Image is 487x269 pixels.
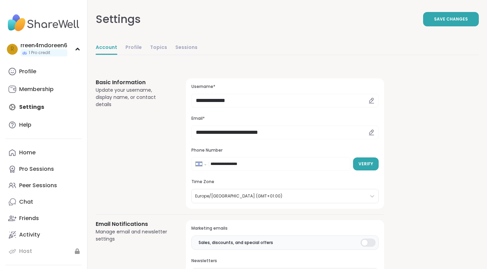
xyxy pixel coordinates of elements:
a: Home [5,144,82,161]
h3: Time Zone [191,179,379,185]
div: Friends [19,215,39,222]
h3: Email* [191,116,379,121]
div: Membership [19,86,54,93]
div: Profile [19,68,36,75]
a: Friends [5,210,82,227]
a: Chat [5,194,82,210]
span: Verify [359,161,373,167]
a: Help [5,117,82,133]
a: Membership [5,81,82,98]
h3: Marketing emails [191,226,379,231]
div: Update your username, display name, or contact details [96,87,170,108]
h3: Email Notifications [96,220,170,228]
span: Save Changes [434,16,468,22]
h3: Phone Number [191,148,379,153]
a: Profile [5,63,82,80]
a: Peer Sessions [5,177,82,194]
div: Peer Sessions [19,182,57,189]
span: Sales, discounts, and special offers [199,240,273,246]
div: Home [19,149,36,156]
a: Pro Sessions [5,161,82,177]
div: Pro Sessions [19,165,54,173]
div: Settings [96,11,141,27]
img: ShareWell Nav Logo [5,11,82,35]
a: Host [5,243,82,259]
button: Save Changes [423,12,479,26]
a: Topics [150,41,167,55]
a: Activity [5,227,82,243]
h3: Newsletters [191,258,379,264]
div: rreen4mdoreen6 [21,42,67,49]
div: Manage email and newsletter settings [96,228,170,243]
div: Chat [19,198,33,206]
span: 1 Pro credit [29,50,50,56]
div: Help [19,121,31,129]
div: Activity [19,231,40,239]
span: r [11,45,14,54]
button: Verify [353,157,379,170]
a: Account [96,41,117,55]
div: Host [19,247,32,255]
a: Sessions [175,41,198,55]
h3: Basic Information [96,78,170,87]
a: Profile [125,41,142,55]
h3: Username* [191,84,379,90]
